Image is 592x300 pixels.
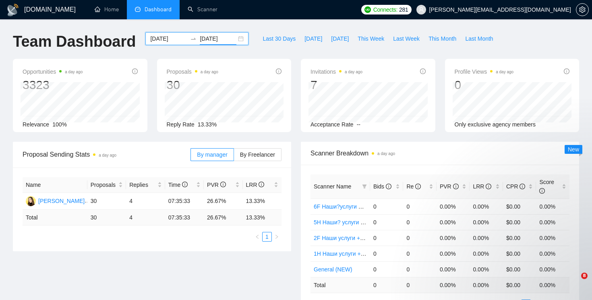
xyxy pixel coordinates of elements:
span: Reply Rate [167,121,195,128]
a: setting [576,6,589,13]
span: Scanner Name [314,183,351,190]
span: LRR [246,182,265,188]
td: $ 0.00 [503,277,536,293]
div: [PERSON_NAME] [38,197,85,205]
td: 0 [370,214,404,230]
td: 0.00 % [437,277,470,293]
td: 0 [403,246,437,261]
td: 13.33 % [243,210,282,226]
input: Start date [150,34,187,43]
span: info-circle [415,184,421,189]
button: Last Week [389,32,424,45]
span: Last Week [393,34,420,43]
span: info-circle [486,184,491,189]
span: LRR [473,183,491,190]
a: 1 [263,232,271,241]
td: 30 [87,193,126,210]
span: info-circle [386,184,391,189]
td: 0.00 % [536,277,569,293]
div: 3323 [23,77,83,93]
button: setting [576,3,589,16]
td: 0 [403,199,437,214]
div: 7 [310,77,362,93]
button: This Week [353,32,389,45]
td: 0 [370,277,404,293]
span: Score [539,179,554,194]
span: PVR [440,183,459,190]
td: 13.33% [243,193,282,210]
span: 100% [52,121,67,128]
span: 281 [399,5,408,14]
a: General (NEW) [314,266,352,273]
span: Proposals [167,67,218,77]
img: logo [6,4,19,17]
td: 0 [370,199,404,214]
li: Previous Page [253,232,262,242]
a: VM[PERSON_NAME] [26,197,85,204]
span: info-circle [420,68,426,74]
span: Scanner Breakdown [310,148,569,158]
span: filter [362,184,367,189]
td: 4 [126,193,165,210]
td: 4 [126,210,165,226]
button: right [272,232,282,242]
li: 1 [262,232,272,242]
span: 8 [581,273,588,279]
a: homeHome [95,6,119,13]
span: Bids [373,183,391,190]
td: 0.00% [470,199,503,214]
td: 0 [403,214,437,230]
span: Connects: [373,5,397,14]
time: a day ago [201,70,218,74]
span: Replies [129,180,155,189]
time: a day ago [65,70,83,74]
td: 0 [403,261,437,277]
span: Dashboard [145,6,172,13]
td: 0.00% [437,214,470,230]
span: Opportunities [23,67,83,77]
th: Replies [126,177,165,193]
time: a day ago [377,151,395,156]
td: 0 [370,246,404,261]
span: info-circle [182,182,188,187]
td: 0 [403,230,437,246]
td: 0 [370,261,404,277]
span: By Freelancer [240,151,275,158]
span: right [274,234,279,239]
span: setting [576,6,588,13]
li: Next Page [272,232,282,242]
span: info-circle [453,184,459,189]
span: This Week [358,34,384,43]
span: filter [360,180,368,192]
td: 26.67% [204,193,242,210]
span: Proposal Sending Stats [23,149,190,159]
span: [DATE] [331,34,349,43]
span: Invitations [310,67,362,77]
span: Profile Views [455,67,514,77]
button: This Month [424,32,461,45]
td: 30 [87,210,126,226]
td: 26.67 % [204,210,242,226]
a: 6F Наши?услуги + наша?ЦА [314,203,388,210]
td: Total [23,210,87,226]
td: $0.00 [503,214,536,230]
button: [DATE] [327,32,353,45]
span: 13.33% [198,121,217,128]
span: By manager [197,151,227,158]
span: -- [357,121,360,128]
span: left [255,234,260,239]
span: to [190,35,197,42]
th: Name [23,177,87,193]
th: Proposals [87,177,126,193]
iframe: Intercom live chat [565,273,584,292]
time: a day ago [345,70,362,74]
span: Time [168,182,188,188]
span: Only exclusive agency members [455,121,536,128]
span: Relevance [23,121,49,128]
span: New [568,146,579,153]
td: 0.00% [470,214,503,230]
img: VM [26,196,36,206]
span: Acceptance Rate [310,121,354,128]
a: 2F Наши услуги + наша?ЦА [314,235,387,241]
td: $0.00 [503,199,536,214]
